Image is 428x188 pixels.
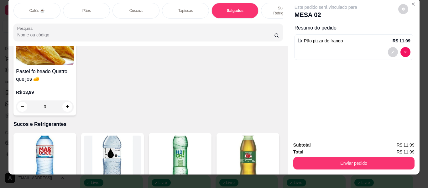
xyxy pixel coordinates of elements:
span: R$ 11,99 [397,142,415,148]
p: Sucos e Refrigerantes [266,6,303,16]
input: Pesquisa [17,32,274,38]
span: Pão pizza de frango [304,38,343,43]
button: decrease-product-quantity [398,4,408,14]
p: 1 x [297,37,343,45]
h4: Pastel folheado Quatro queijos 🧀 [16,68,74,83]
strong: Subtotal [293,142,311,148]
p: Sucos e Refrigerantes [13,121,283,128]
p: Cafés ☕ [29,8,45,13]
img: product-image [84,136,141,175]
img: product-image [16,136,74,175]
strong: Total [293,149,303,154]
p: Este pedido será vinculado para [295,4,357,10]
p: Resumo do pedido [295,24,413,32]
button: Enviar pedido [293,157,415,169]
p: Pães [82,8,91,13]
img: product-image [151,136,209,175]
button: decrease-product-quantity [400,47,410,57]
p: MESA 02 [295,10,357,19]
span: R$ 11,99 [397,148,415,155]
button: decrease-product-quantity [17,102,27,112]
button: decrease-product-quantity [388,47,398,57]
label: Pesquisa [17,26,35,31]
p: Tapiocas [178,8,193,13]
p: R$ 11,99 [393,38,410,44]
button: increase-product-quantity [62,102,72,112]
p: Cuscuz. [129,8,143,13]
img: product-image [219,136,277,175]
p: Salgados [227,8,243,13]
p: R$ 13,99 [16,89,74,95]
